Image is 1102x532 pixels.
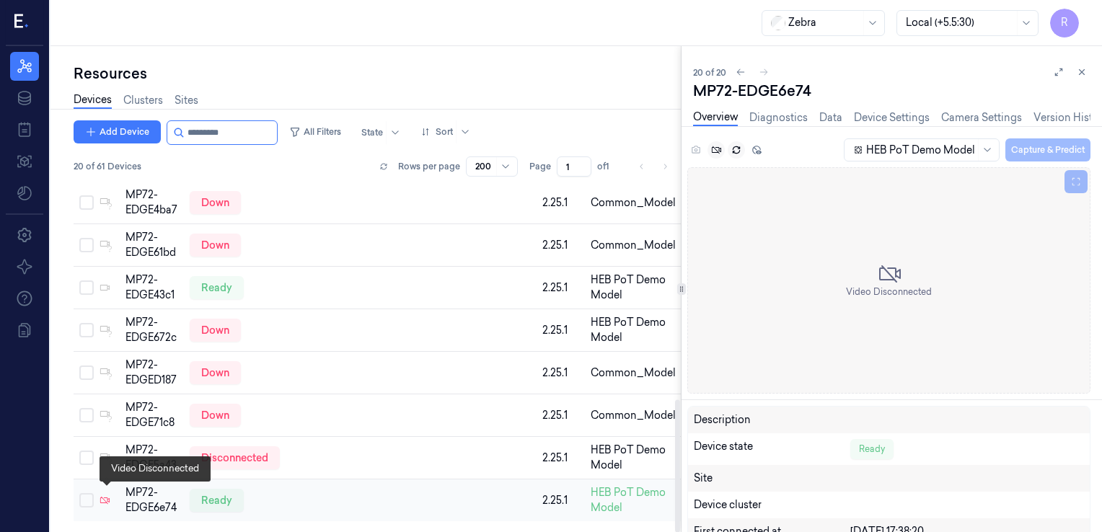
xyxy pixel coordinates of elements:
a: Diagnostics [749,110,808,125]
span: Common_Model [591,408,676,423]
div: Ready [850,439,894,459]
div: Site [694,471,850,486]
div: down [190,319,241,342]
button: Select row [79,451,94,465]
div: Device state [694,439,850,459]
span: HEB PoT Demo Model [591,443,678,473]
span: Common_Model [591,238,676,253]
span: Common_Model [591,195,676,210]
button: Add Device [74,120,161,143]
div: MP72-EDGE5a43 [125,443,178,473]
a: Sites [175,93,198,108]
span: HEB PoT Demo Model [591,485,678,515]
div: Description [694,412,850,427]
div: Device cluster [694,497,850,513]
a: Device Settings [854,110,930,125]
div: down [190,361,241,384]
div: Resources [74,63,681,84]
div: 2.25.1 [542,323,579,338]
p: Rows per page [398,160,460,173]
div: 2.25.1 [542,365,579,381]
button: All Filters [283,120,347,143]
div: 2.25.1 [542,280,579,296]
div: 2.25.1 [542,195,579,210]
div: 2.25.1 [542,451,579,466]
a: Overview [693,110,738,126]
div: 2.25.1 [542,493,579,508]
div: MP72-EDGE672c [125,315,178,345]
div: ready [190,276,244,299]
span: of 1 [597,160,620,173]
div: MP72-EDGE4ba7 [125,187,178,218]
span: 20 of 20 [693,66,726,79]
div: MP72-EDGED187 [125,358,178,388]
button: Select row [79,323,94,337]
span: 20 of 61 Devices [74,160,141,173]
div: down [190,191,241,214]
a: Camera Settings [941,110,1022,125]
div: down [190,234,241,257]
a: Data [819,110,842,125]
button: Select row [79,365,94,380]
button: R [1050,9,1079,37]
span: HEB PoT Demo Model [591,315,678,345]
div: 2.25.1 [542,238,579,253]
button: Select row [79,280,94,295]
div: 2.25.1 [542,408,579,423]
div: MP72-EDGE43c1 [125,272,178,303]
div: MP72-EDGE61bd [125,230,178,260]
nav: pagination [632,156,675,177]
div: disconnected [190,446,280,469]
button: Select row [79,493,94,507]
div: MP72-EDGE71c8 [125,400,178,430]
div: MP72-EDGE6e74 [693,81,1090,101]
span: HEB PoT Demo Model [591,272,678,303]
span: Common_Model [591,365,676,381]
button: Select row [79,408,94,422]
button: Select row [79,238,94,252]
div: down [190,404,241,427]
a: Clusters [123,93,163,108]
span: Page [529,160,551,173]
div: ready [190,489,244,512]
span: Video Disconnected [846,285,932,298]
div: MP72-EDGE6e74 [125,485,178,515]
button: Select row [79,195,94,210]
a: Devices [74,92,112,109]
